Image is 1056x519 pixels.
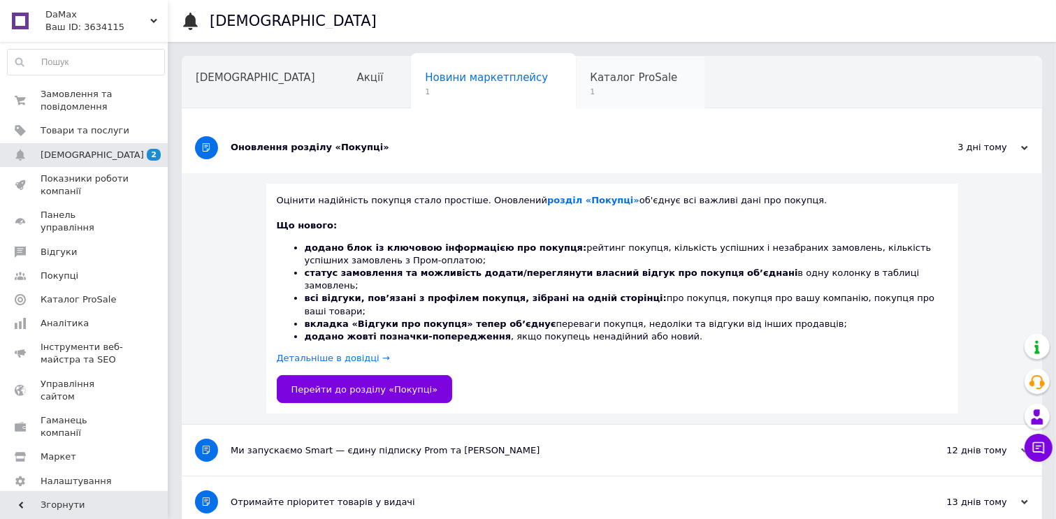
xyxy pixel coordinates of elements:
a: Перейти до розділу «Покупці» [277,375,453,403]
b: Що нового: [277,220,338,231]
span: Замовлення та повідомлення [41,88,129,113]
a: Детальніше в довідці → [277,353,390,363]
span: Налаштування [41,475,112,488]
h1: [DEMOGRAPHIC_DATA] [210,13,377,29]
span: про покупця, покупця про вашу компанію, покупця про ваші товари; [305,293,935,316]
span: Акції [357,71,384,84]
span: Відгуки [41,246,77,258]
span: DaMax [45,8,150,21]
span: Покупці [41,270,78,282]
span: 1 [590,87,677,97]
span: Панель управління [41,209,129,234]
span: Показники роботи компанії [41,173,129,198]
span: [DEMOGRAPHIC_DATA] [41,149,144,161]
a: розділ «Покупці» [547,195,639,205]
div: 3 дні тому [888,141,1028,154]
div: Ми запускаємо Smart — єдину підписку Prom та [PERSON_NAME] [231,444,888,457]
div: 12 днів тому [888,444,1028,457]
span: Перейти до розділу «Покупці» [291,384,438,395]
div: Отримайте пріоритет товарів у видачі [231,496,888,509]
div: Оцінити надійність покупця стало простіше. Оновлений об'єднує всі важливі дані про покупця. [277,194,948,207]
span: Новини маркетплейсу [425,71,548,84]
span: [DEMOGRAPHIC_DATA] [196,71,315,84]
b: всі відгуки, пов’язані з профілем покупця, зібрані на одній сторінці: [305,293,667,303]
div: 13 днів тому [888,496,1028,509]
span: Інструменти веб-майстра та SEO [41,341,129,366]
span: Товари та послуги [41,124,129,137]
span: Гаманець компанії [41,414,129,439]
span: переваги покупця, недоліки та відгуки від інших продавців; [305,319,848,329]
span: Каталог ProSale [41,293,116,306]
span: Маркет [41,451,76,463]
span: Управління сайтом [41,378,129,403]
span: Каталог ProSale [590,71,677,84]
span: Аналітика [41,317,89,330]
input: Пошук [8,50,164,75]
b: статус замовлення та можливість додати/переглянути власний відгук про покупця обʼєднані [305,268,798,278]
span: , якщо покупець ненадійний або новий. [305,331,703,342]
div: Ваш ID: 3634115 [45,21,168,34]
span: рейтинг покупця, кількість успішних і незабраних замовлень, кількість успішних замовлень з Пром-о... [305,242,932,265]
button: Чат з покупцем [1025,434,1053,462]
b: додано блок із ключовою інформацією про покупця: [305,242,587,253]
span: 2 [147,149,161,161]
span: 1 [425,87,548,97]
b: вкладка «Відгуки про покупця» тепер обʼєднує [305,319,556,329]
div: Оновлення розділу «Покупці» [231,141,888,154]
span: в одну колонку в таблиці замовлень; [305,268,920,291]
b: додано жовті позначки-попередження [305,331,512,342]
